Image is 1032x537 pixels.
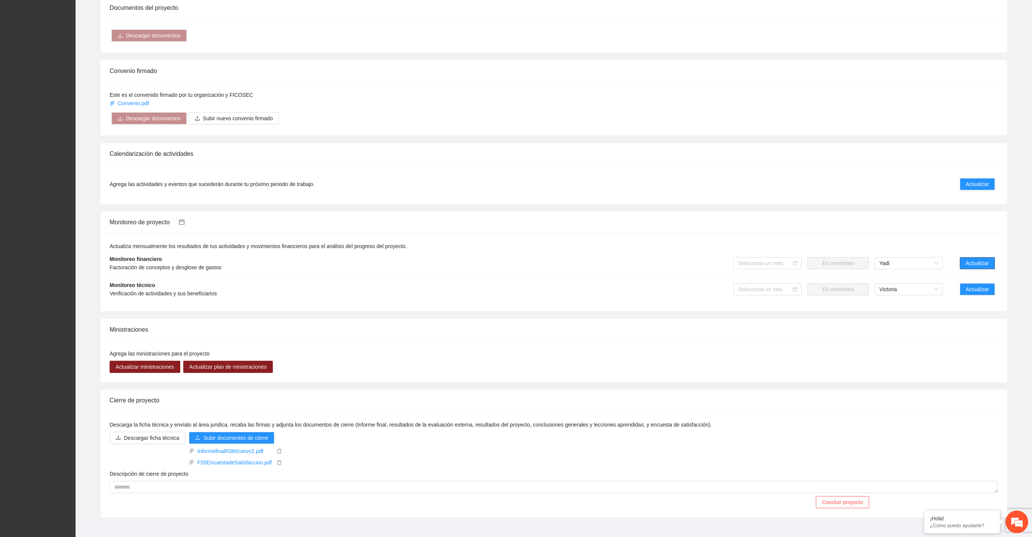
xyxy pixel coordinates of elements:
[275,458,284,467] button: delete
[110,282,155,288] strong: Monitoreo técnico
[116,435,121,441] span: download
[124,4,142,22] div: Minimizar ventana de chat en vivo
[170,219,185,225] a: calendar
[110,390,998,411] div: Cierre de proyecto
[189,448,194,453] span: paper-clip
[118,33,123,39] span: download
[189,115,279,121] span: uploadSubir nuevo convenio firmado
[110,101,115,106] span: paper-clip
[960,257,995,269] button: Actualizar
[110,319,998,340] div: Ministraciones
[111,112,187,124] button: downloadDescargar documentos
[110,92,253,98] span: Este es el convenido firmado por tu organización y FICOSEC
[110,143,998,165] div: Calendarización de actividades
[126,114,181,123] span: Descargar documentos
[110,60,998,82] div: Convenio firmado
[189,112,279,124] button: uploadSubir nuevo convenio firmado
[39,39,127,48] div: Chatee con nosotros ahora
[793,261,797,265] span: calendar
[110,180,314,188] span: Agrega las actividades y eventos que sucederán durante tu próximo periodo de trabajo.
[110,470,189,478] label: Descripción de cierre de proyecto
[44,101,104,177] span: Estamos en línea.
[189,432,274,444] button: uploadSubir documentos de cierre
[966,180,989,188] span: Actualizar
[189,435,274,441] span: uploadSubir documentos de cierre
[960,178,995,190] button: Actualizar
[822,498,863,506] span: Concluir proyecto
[179,219,185,225] span: calendar
[4,206,144,233] textarea: Escriba su mensaje y pulse “Intro”
[194,458,275,467] a: F55EncuestadeSatisfaccion.pdf
[126,31,181,40] span: Descargar documentos
[110,290,217,296] span: Verificación de actividades y sus beneficiarios
[879,258,938,269] span: Yadi
[930,523,994,528] p: ¿Cómo puedo ayudarte?
[110,264,221,270] span: Facturación de conceptos y desglose de gastos
[110,100,150,106] a: Convenio.pdf
[879,284,938,295] span: Victoria
[203,114,273,123] span: Subir nuevo convenio firmado
[110,432,185,444] button: downloadDescargar ficha técnica
[194,447,275,455] a: InformefinalR360convv2.pdf
[275,449,283,454] span: delete
[930,515,994,521] div: ¡Hola!
[966,259,989,267] span: Actualizar
[275,460,283,465] span: delete
[110,243,407,249] span: Actualiza mensualmente los resultados de tus actividades y movimientos financieros para el anális...
[189,459,194,465] span: paper-clip
[110,211,998,233] div: Monitoreo de proyecto
[111,29,187,42] button: downloadDescargar documentos
[116,363,174,371] span: Actualizar ministraciones
[275,447,284,455] button: delete
[203,434,268,442] span: Subir documentos de cierre
[960,283,995,295] button: Actualizar
[110,422,712,428] span: Descarga la ficha técnica y envíalo al área juridica, recaba las firmas y adjunta los documentos ...
[110,481,998,493] textarea: Descripción de cierre de proyecto
[183,364,273,370] a: Actualizar plan de ministraciones
[195,435,200,441] span: upload
[189,363,267,371] span: Actualizar plan de ministraciones
[110,364,180,370] a: Actualizar ministraciones
[183,361,273,373] button: Actualizar plan de ministraciones
[110,361,180,373] button: Actualizar ministraciones
[816,496,869,508] button: Concluir proyecto
[110,256,162,262] strong: Monitoreo financiero
[793,287,797,292] span: calendar
[195,116,200,122] span: upload
[110,351,210,357] span: Agrega las ministraciones para el proyecto
[110,435,185,441] a: downloadDescargar ficha técnica
[118,116,123,122] span: download
[966,285,989,293] span: Actualizar
[124,434,179,442] span: Descargar ficha técnica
